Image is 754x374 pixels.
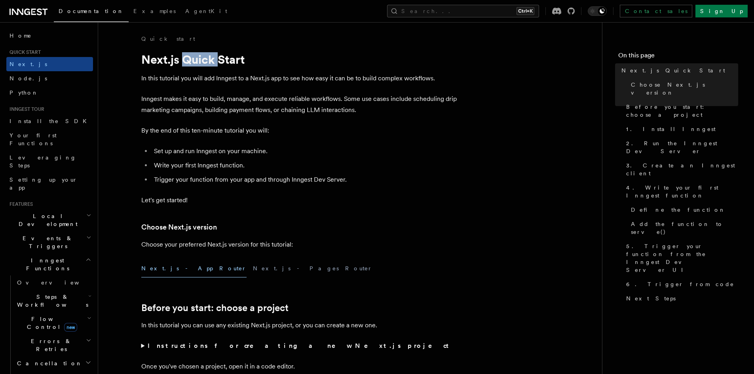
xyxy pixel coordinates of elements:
[54,2,129,22] a: Documentation
[17,279,99,286] span: Overview
[6,114,93,128] a: Install the SDK
[9,177,78,191] span: Setting up your app
[133,8,176,14] span: Examples
[631,206,726,214] span: Define the function
[152,146,458,157] li: Set up and run Inngest on your machine.
[141,52,458,66] h1: Next.js Quick Start
[387,5,539,17] button: Search...Ctrl+K
[6,71,93,85] a: Node.js
[6,57,93,71] a: Next.js
[148,342,452,349] strong: Instructions for creating a new Next.js project
[626,280,734,288] span: 6. Trigger from code
[623,277,738,291] a: 6. Trigger from code
[626,103,738,119] span: Before you start: choose a project
[695,5,748,17] a: Sign Up
[623,100,738,122] a: Before you start: choose a project
[141,302,289,313] a: Before you start: choose a project
[6,231,93,253] button: Events & Triggers
[623,158,738,180] a: 3. Create an Inngest client
[141,361,458,372] p: Once you've chosen a project, open it in a code editor.
[141,73,458,84] p: In this tutorial you will add Inngest to a Next.js app to see how easy it can be to build complex...
[14,293,88,309] span: Steps & Workflows
[628,217,738,239] a: Add the function to serve()
[141,340,458,351] summary: Instructions for creating a new Next.js project
[626,125,716,133] span: 1. Install Inngest
[6,128,93,150] a: Your first Functions
[141,93,458,116] p: Inngest makes it easy to build, manage, and execute reliable workflows. Some use cases include sc...
[631,81,738,97] span: Choose Next.js version
[628,203,738,217] a: Define the function
[626,294,676,302] span: Next Steps
[626,184,738,199] span: 4. Write your first Inngest function
[141,195,458,206] p: Let's get started!
[620,5,692,17] a: Contact sales
[64,323,77,332] span: new
[14,337,86,353] span: Errors & Retries
[14,315,87,331] span: Flow Control
[141,260,247,277] button: Next.js - App Router
[621,66,725,74] span: Next.js Quick Start
[152,174,458,185] li: Trigger your function from your app and through Inngest Dev Server.
[626,242,738,274] span: 5. Trigger your function from the Inngest Dev Server UI
[253,260,372,277] button: Next.js - Pages Router
[14,356,93,370] button: Cancellation
[618,63,738,78] a: Next.js Quick Start
[9,75,47,82] span: Node.js
[141,222,217,233] a: Choose Next.js version
[185,8,227,14] span: AgentKit
[14,334,93,356] button: Errors & Retries
[6,28,93,43] a: Home
[14,312,93,334] button: Flow Controlnew
[6,85,93,100] a: Python
[623,122,738,136] a: 1. Install Inngest
[141,125,458,136] p: By the end of this ten-minute tutorial you will:
[6,49,41,55] span: Quick start
[623,136,738,158] a: 2. Run the Inngest Dev Server
[152,160,458,171] li: Write your first Inngest function.
[14,359,82,367] span: Cancellation
[6,173,93,195] a: Setting up your app
[6,209,93,231] button: Local Development
[6,234,86,250] span: Events & Triggers
[180,2,232,21] a: AgentKit
[618,51,738,63] h4: On this page
[14,290,93,312] button: Steps & Workflows
[623,291,738,306] a: Next Steps
[628,78,738,100] a: Choose Next.js version
[623,239,738,277] a: 5. Trigger your function from the Inngest Dev Server UI
[631,220,738,236] span: Add the function to serve()
[129,2,180,21] a: Examples
[626,161,738,177] span: 3. Create an Inngest client
[623,180,738,203] a: 4. Write your first Inngest function
[9,132,57,146] span: Your first Functions
[588,6,607,16] button: Toggle dark mode
[6,150,93,173] a: Leveraging Steps
[6,106,44,112] span: Inngest tour
[9,89,38,96] span: Python
[141,35,195,43] a: Quick start
[14,275,93,290] a: Overview
[141,320,458,331] p: In this tutorial you can use any existing Next.js project, or you can create a new one.
[9,118,91,124] span: Install the SDK
[6,253,93,275] button: Inngest Functions
[141,239,458,250] p: Choose your preferred Next.js version for this tutorial:
[9,61,47,67] span: Next.js
[9,154,76,169] span: Leveraging Steps
[6,256,85,272] span: Inngest Functions
[626,139,738,155] span: 2. Run the Inngest Dev Server
[517,7,534,15] kbd: Ctrl+K
[6,201,33,207] span: Features
[6,212,86,228] span: Local Development
[59,8,124,14] span: Documentation
[9,32,32,40] span: Home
